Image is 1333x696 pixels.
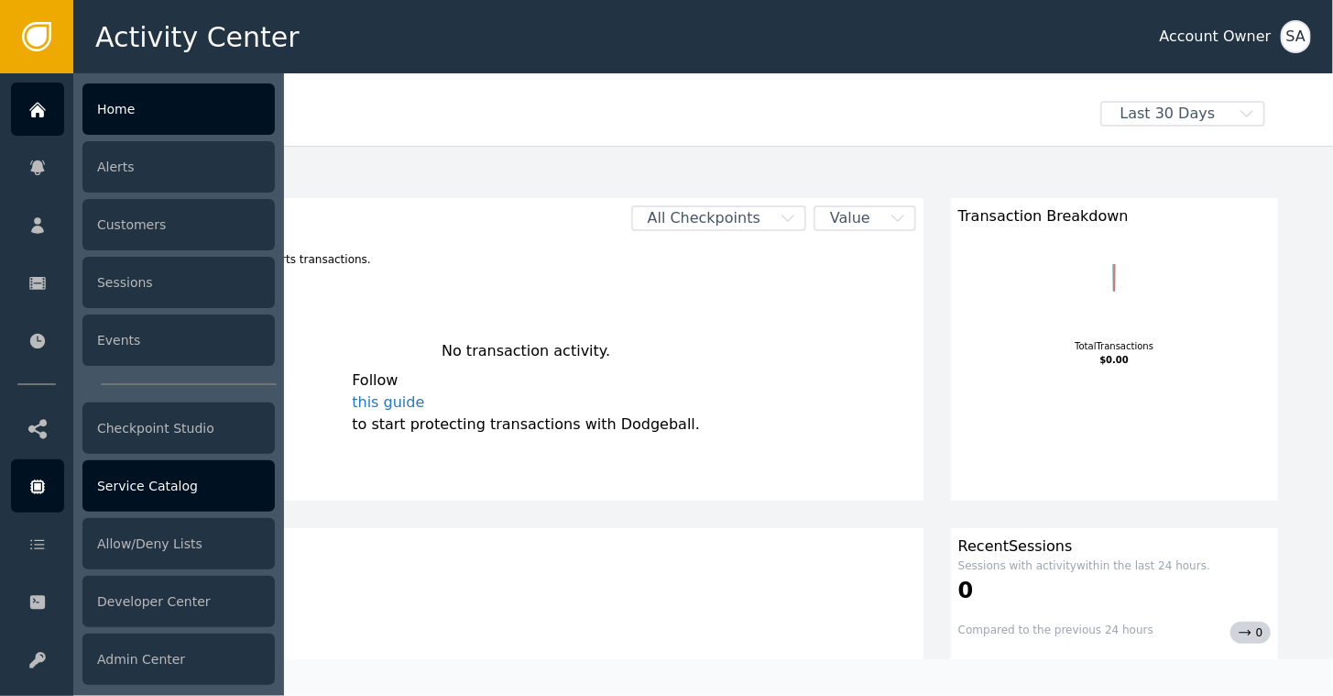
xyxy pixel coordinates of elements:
[631,205,806,231] button: All Checkpoints
[352,392,700,414] a: this guide
[442,342,610,359] span: No transaction activity.
[11,256,275,309] a: Sessions
[11,140,275,193] a: Alerts
[82,634,275,685] div: Admin Center
[82,576,275,627] div: Developer Center
[11,83,275,136] a: Home
[1099,355,1129,365] tspan: $0.00
[82,257,275,308] div: Sessions
[129,101,1087,141] div: Welcome
[82,460,275,512] div: Service Catalog
[11,575,275,628] a: Developer Center
[1102,103,1234,125] span: Last 30 Days
[82,141,275,193] div: Alerts
[82,199,275,250] div: Customers
[82,403,275,454] div: Checkpoint Studio
[11,198,275,251] a: Customers
[11,517,275,570] a: Allow/Deny Lists
[352,370,700,436] div: Follow to start protecting transactions with Dodgeball.
[958,536,1271,558] div: Recent Sessions
[1087,101,1278,127] button: Last 30 Days
[815,207,885,229] span: Value
[958,574,1271,607] div: 0
[95,17,300,58] span: Activity Center
[1281,20,1311,53] button: SA
[11,459,275,513] a: Service Catalog
[958,622,1153,644] div: Compared to the previous 24 hours
[11,402,275,455] a: Checkpoint Studio
[11,633,275,686] a: Admin Center
[814,205,916,231] button: Value
[1160,26,1272,48] div: Account Owner
[1256,624,1263,642] span: 0
[82,83,275,135] div: Home
[82,518,275,569] div: Allow/Deny Lists
[137,536,916,558] div: Customers
[1074,341,1153,351] tspan: Total Transactions
[82,315,275,366] div: Events
[958,205,1129,227] span: Transaction Breakdown
[11,314,275,367] a: Events
[633,207,775,229] span: All Checkpoints
[958,558,1271,574] div: Sessions with activity within the last 24 hours.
